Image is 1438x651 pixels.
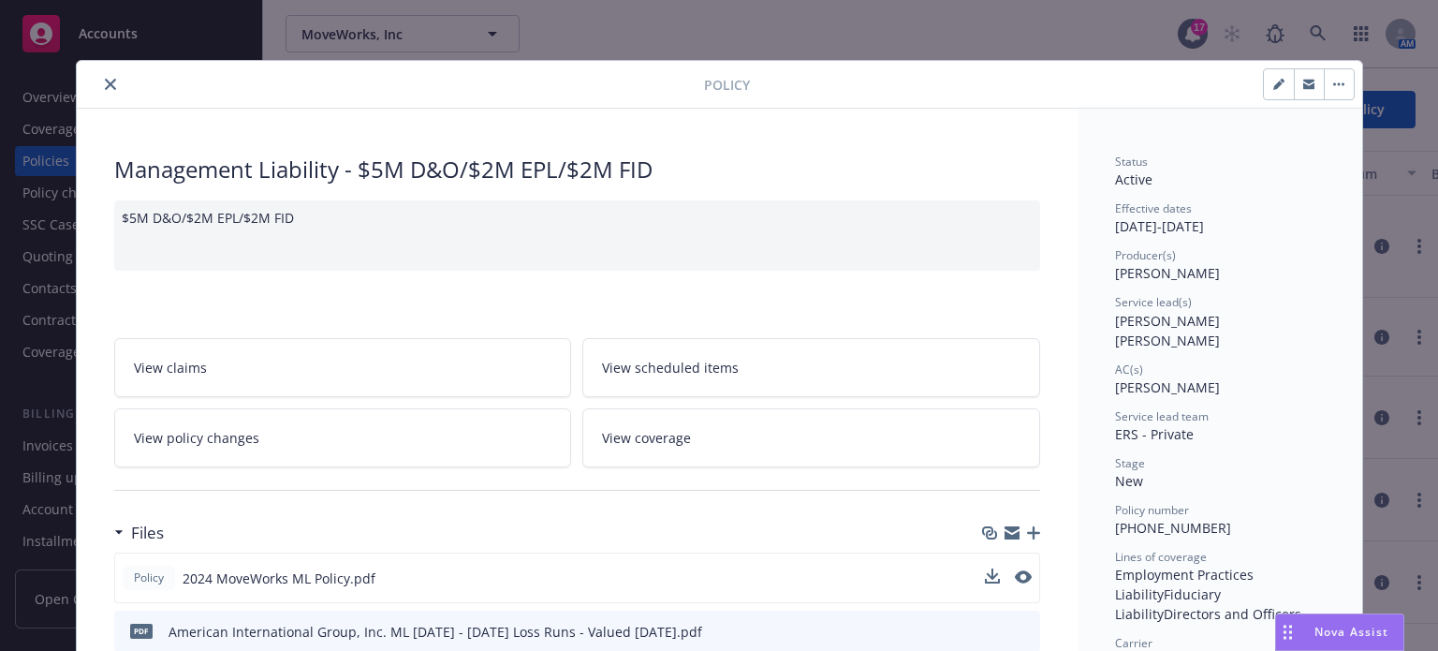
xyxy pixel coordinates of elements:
div: Files [114,521,164,545]
button: preview file [1015,569,1032,588]
span: Policy [130,570,168,586]
span: Nova Assist [1314,624,1388,640]
span: Policy number [1115,502,1189,518]
span: Active [1115,170,1152,188]
span: 2024 MoveWorks ML Policy.pdf [183,569,375,588]
a: View scheduled items [582,338,1040,397]
span: Service lead(s) [1115,294,1192,310]
span: Directors and Officers [1164,605,1301,623]
span: [PHONE_NUMBER] [1115,519,1231,537]
span: [PERSON_NAME] [PERSON_NAME] [1115,312,1224,349]
span: Status [1115,154,1148,170]
span: Effective dates [1115,200,1192,216]
div: American International Group, Inc. ML [DATE] - [DATE] Loss Runs - Valued [DATE].pdf [169,622,702,642]
button: Nova Assist [1275,614,1404,651]
span: View policy changes [134,428,259,448]
button: preview file [1015,570,1032,584]
span: View scheduled items [602,358,739,377]
span: Lines of coverage [1115,549,1207,565]
div: Drag to move [1276,614,1299,650]
div: [DATE] - [DATE] [1115,200,1325,236]
span: Fiduciary Liability [1115,585,1225,623]
a: View claims [114,338,572,397]
span: ERS - Private [1115,425,1194,443]
span: New [1115,472,1143,490]
span: AC(s) [1115,362,1143,377]
a: View coverage [582,408,1040,467]
div: $5M D&O/$2M EPL/$2M FID [114,200,1040,271]
span: View claims [134,358,207,377]
span: Carrier [1115,635,1152,651]
span: Employment Practices Liability [1115,566,1257,603]
button: download file [985,569,1000,588]
span: View coverage [602,428,691,448]
button: preview file [1016,622,1033,642]
a: View policy changes [114,408,572,467]
h3: Files [131,521,164,545]
button: close [99,73,122,96]
span: Producer(s) [1115,247,1176,263]
span: Stage [1115,455,1145,471]
span: Policy [704,75,750,95]
button: download file [986,622,1001,642]
span: [PERSON_NAME] [1115,378,1220,396]
button: download file [985,569,1000,584]
span: Service lead team [1115,408,1209,424]
span: pdf [130,624,153,638]
span: [PERSON_NAME] [1115,264,1220,282]
div: Management Liability - $5M D&O/$2M EPL/$2M FID [114,154,1040,185]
